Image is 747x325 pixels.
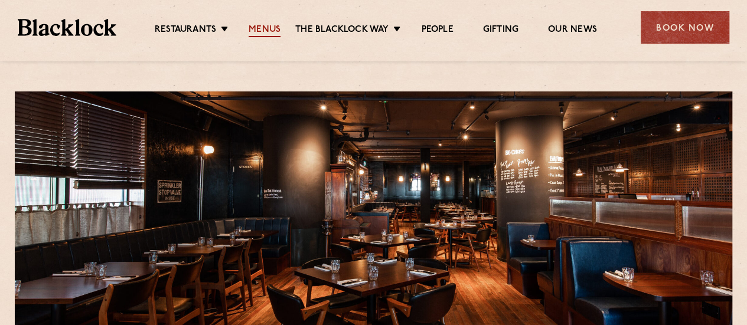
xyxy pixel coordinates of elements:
[421,24,453,37] a: People
[155,24,216,37] a: Restaurants
[641,11,729,44] div: Book Now
[295,24,389,37] a: The Blacklock Way
[249,24,280,37] a: Menus
[18,19,116,35] img: BL_Textured_Logo-footer-cropped.svg
[548,24,597,37] a: Our News
[483,24,518,37] a: Gifting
